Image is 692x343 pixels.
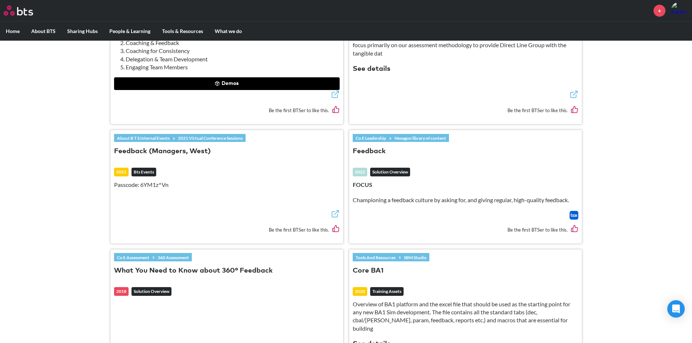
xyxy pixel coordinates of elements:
[671,2,688,19] a: Profile
[331,90,340,101] a: External link
[353,134,389,142] a: Co E Leadership
[114,134,173,142] a: About B T S Internal Events
[353,181,372,188] strong: FOCUS
[4,5,46,16] a: Go home
[155,253,192,261] a: 360 Assessment
[331,209,340,220] a: External link
[4,5,33,16] img: BTS Logo
[114,134,246,142] div: »
[114,168,129,176] div: 2021
[131,287,171,296] em: Solution Overview
[353,147,386,156] button: Feedback
[353,253,398,261] a: Tools And Resources
[570,211,578,220] a: Download file from Box
[353,300,578,333] p: Overview of BA1 platform and the excel file that should be used as the starting point for any new...
[61,22,104,41] label: Sharing Hubs
[114,287,129,296] div: 2018
[353,253,429,261] div: »
[370,168,410,176] em: Solution Overview
[114,181,340,189] p: Passcode: 6YM1z^Vn
[114,253,152,261] a: Co E Assessment
[353,220,578,240] div: Be the first BTSer to like this.
[570,90,578,101] a: External link
[653,5,665,17] a: +
[353,266,384,276] button: Core BA1
[131,168,156,176] em: Bts Events
[353,25,578,58] p: Excellent proposal developed in [GEOGRAPHIC_DATA]. In this discussion document we introduce BTS, ...
[114,77,340,90] button: Demos
[114,101,340,121] div: Be the first BTSer to like this.
[126,55,334,63] li: Delegation & Team Development
[671,2,688,19] img: Karim El Asmar
[209,22,248,41] label: What we do
[353,134,449,142] div: »
[370,287,404,296] em: Training Assets
[156,22,209,41] label: Tools & Resources
[126,63,334,71] li: Engaging Team Members
[104,22,156,41] label: People & Learning
[353,287,367,296] div: 2020
[353,101,578,121] div: Be the first BTSer to like this.
[114,253,192,261] div: »
[667,300,685,318] div: Open Intercom Messenger
[25,22,61,41] label: About BTS
[126,47,334,55] li: Coaching for Consistency
[353,196,578,204] p: Championing a feedback culture by asking for, and giving regular, high-quality feedback.
[392,134,449,142] a: Hexagon library of content
[401,253,429,261] a: SBM Studio
[126,39,334,47] li: Coaching & Feedback
[175,134,246,142] a: 2021 Virtual Conference Sessions
[353,168,367,176] div: 2022
[353,64,390,74] button: See details
[114,220,340,240] div: Be the first BTSer to like this.
[114,147,211,156] button: Feedback (Managers, West)
[114,266,273,276] button: What You Need to Know about 360° Feedback
[570,211,578,220] img: Box logo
